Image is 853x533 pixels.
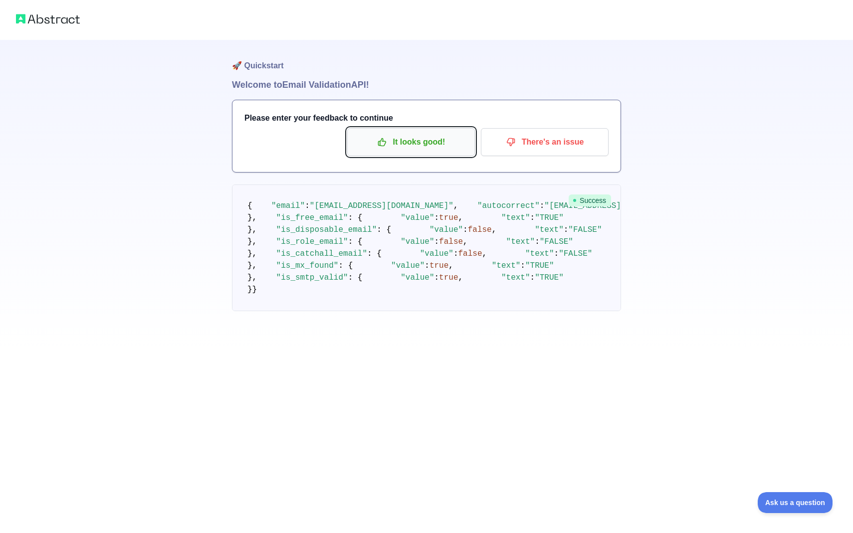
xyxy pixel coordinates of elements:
span: "email" [271,201,305,210]
span: "value" [391,261,425,270]
span: true [429,261,448,270]
span: : { [348,273,363,282]
span: : [564,225,569,234]
span: , [458,213,463,222]
span: : [434,273,439,282]
span: , [482,249,487,258]
span: : { [367,249,382,258]
img: Abstract logo [16,12,80,26]
span: : [535,237,540,246]
span: "value" [401,213,434,222]
span: : [453,249,458,258]
p: It looks good! [355,134,467,151]
span: false [439,237,463,246]
span: "FALSE" [559,249,592,258]
span: "text" [525,249,554,258]
span: : [434,237,439,246]
span: true [439,273,458,282]
span: : { [348,237,363,246]
span: : [520,261,525,270]
span: Success [569,194,611,206]
span: "is_free_email" [276,213,348,222]
span: : { [338,261,353,270]
span: , [458,273,463,282]
span: "value" [401,237,434,246]
span: "is_role_email" [276,237,348,246]
span: "TRUE" [535,273,564,282]
span: : [530,273,535,282]
span: false [468,225,492,234]
span: : [305,201,310,210]
p: There's an issue [488,134,601,151]
span: { [247,201,252,210]
span: "[EMAIL_ADDRESS][DOMAIN_NAME]" [544,201,688,210]
button: It looks good! [347,128,475,156]
span: : [554,249,559,258]
span: : [434,213,439,222]
span: "[EMAIL_ADDRESS][DOMAIN_NAME]" [310,201,453,210]
span: : [540,201,545,210]
span: "text" [506,237,535,246]
span: true [439,213,458,222]
span: "FALSE" [568,225,602,234]
span: "is_catchall_email" [276,249,367,258]
span: : [530,213,535,222]
span: false [458,249,482,258]
h1: Welcome to Email Validation API! [232,78,621,92]
span: "TRUE" [535,213,564,222]
span: "is_mx_found" [276,261,339,270]
span: "text" [501,213,530,222]
span: : [425,261,429,270]
span: , [448,261,453,270]
span: , [492,225,497,234]
span: "is_smtp_valid" [276,273,348,282]
h1: 🚀 Quickstart [232,40,621,78]
span: "is_disposable_email" [276,225,377,234]
span: "autocorrect" [477,201,540,210]
span: "value" [401,273,434,282]
span: "value" [429,225,463,234]
h3: Please enter your feedback to continue [244,112,609,124]
button: There's an issue [481,128,609,156]
span: "value" [420,249,453,258]
span: "TRUE" [525,261,554,270]
span: : { [348,213,363,222]
span: : { [377,225,391,234]
span: "text" [535,225,564,234]
span: "FALSE" [540,237,573,246]
span: , [463,237,468,246]
iframe: Toggle Customer Support [758,492,833,513]
span: "text" [501,273,530,282]
span: : [463,225,468,234]
span: , [453,201,458,210]
span: "text" [492,261,521,270]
